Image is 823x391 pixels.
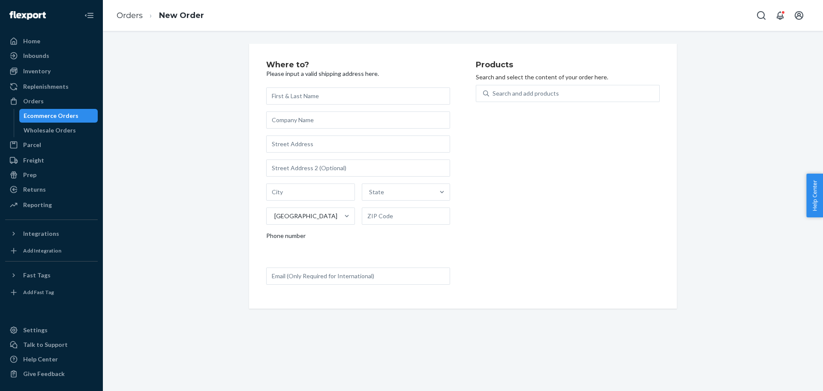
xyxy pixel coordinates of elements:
div: Home [23,37,40,45]
input: Street Address 2 (Optional) [266,159,450,177]
div: Give Feedback [23,370,65,378]
a: Prep [5,168,98,182]
div: Prep [23,171,36,179]
a: Help Center [5,352,98,366]
a: Inventory [5,64,98,78]
div: Wholesale Orders [24,126,76,135]
a: Reporting [5,198,98,212]
div: Inventory [23,67,51,75]
button: Give Feedback [5,367,98,381]
div: Talk to Support [23,340,68,349]
button: Open account menu [790,7,808,24]
a: Returns [5,183,98,196]
div: Help Center [23,355,58,364]
div: Add Integration [23,247,61,254]
a: Home [5,34,98,48]
button: Help Center [806,174,823,217]
ol: breadcrumbs [110,3,211,28]
img: Flexport logo [9,11,46,20]
a: Settings [5,323,98,337]
p: Please input a valid shipping address here. [266,69,450,78]
div: State [369,188,384,196]
a: Freight [5,153,98,167]
div: Ecommerce Orders [24,111,78,120]
a: Replenishments [5,80,98,93]
div: Freight [23,156,44,165]
button: Close Navigation [81,7,98,24]
div: Integrations [23,229,59,238]
button: Integrations [5,227,98,241]
input: City [266,183,355,201]
a: New Order [159,11,204,20]
div: Inbounds [23,51,49,60]
div: Returns [23,185,46,194]
a: Orders [117,11,143,20]
div: Add Fast Tag [23,289,54,296]
div: Replenishments [23,82,69,91]
button: Fast Tags [5,268,98,282]
input: Email (Only Required for International) [266,268,450,285]
span: Phone number [266,232,306,244]
button: Open notifications [772,7,789,24]
a: Wholesale Orders [19,123,98,137]
a: Parcel [5,138,98,152]
h2: Products [476,61,660,69]
div: Orders [23,97,44,105]
input: ZIP Code [362,208,451,225]
button: Talk to Support [5,338,98,352]
div: Fast Tags [23,271,51,280]
div: Settings [23,326,48,334]
h2: Where to? [266,61,450,69]
div: Search and add products [493,89,559,98]
input: Street Address [266,135,450,153]
a: Add Fast Tag [5,286,98,299]
p: Search and select the content of your order here. [476,73,660,81]
a: Orders [5,94,98,108]
div: [GEOGRAPHIC_DATA] [274,212,337,220]
input: Company Name [266,111,450,129]
div: Parcel [23,141,41,149]
input: First & Last Name [266,87,450,105]
a: Inbounds [5,49,98,63]
button: Open Search Box [753,7,770,24]
a: Ecommerce Orders [19,109,98,123]
div: Reporting [23,201,52,209]
a: Add Integration [5,244,98,258]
